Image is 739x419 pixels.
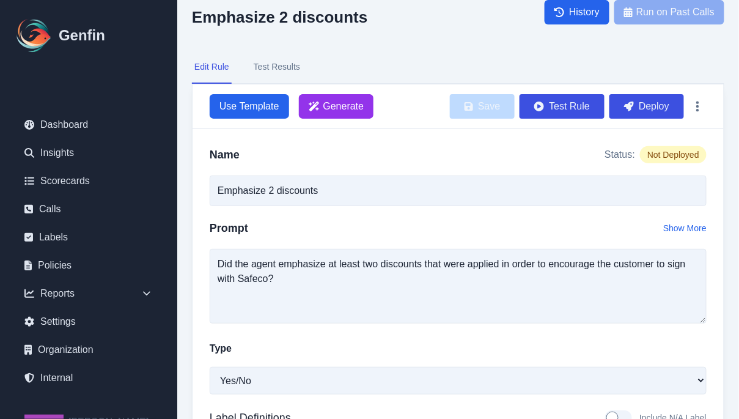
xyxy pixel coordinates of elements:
h2: Name [210,146,240,163]
button: Test Results [251,51,303,84]
a: Internal [15,366,163,390]
h2: Prompt [210,220,248,237]
img: Logo [15,16,54,55]
button: Save [450,94,515,119]
button: Show More [663,222,707,234]
h2: Emphasize 2 discounts [192,8,368,26]
textarea: Did the agent emphasize at least two discounts that were applied in order to encourage the custom... [210,249,707,324]
input: Write your rule name here [210,176,707,206]
a: Dashboard [15,113,163,137]
label: Type [210,341,232,356]
a: Insights [15,141,163,165]
button: Generate [299,94,374,119]
button: Use Template [210,94,289,119]
span: Run on Past Calls [636,5,715,20]
a: Organization [15,338,163,362]
span: Status: [605,147,635,162]
div: Reports [15,281,163,306]
a: Policies [15,253,163,278]
button: Deploy [609,94,684,119]
span: Not Deployed [640,146,707,163]
a: Labels [15,225,163,250]
button: Edit Rule [192,51,232,84]
button: Test Rule [520,94,605,119]
span: History [569,5,600,20]
a: Calls [15,197,163,221]
a: Scorecards [15,169,163,193]
span: Generate [323,99,364,114]
h1: Genfin [59,26,105,45]
a: Settings [15,310,163,334]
